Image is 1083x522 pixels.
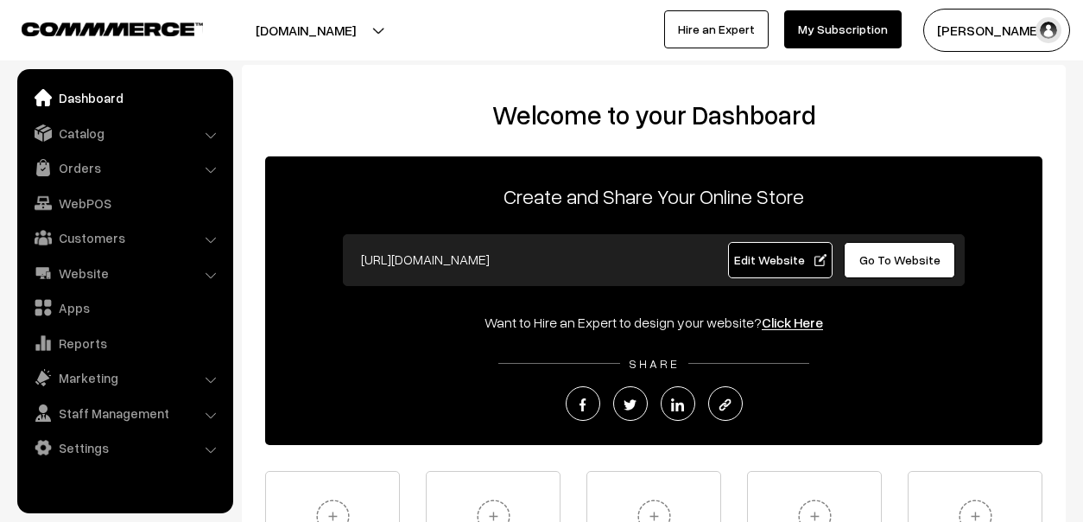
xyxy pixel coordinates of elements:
a: Website [22,258,227,289]
a: Customers [22,222,227,253]
button: [DOMAIN_NAME] [195,9,416,52]
p: Create and Share Your Online Store [265,181,1042,212]
a: Settings [22,432,227,463]
img: user [1035,17,1061,43]
a: Orders [22,152,227,183]
button: [PERSON_NAME]… [923,9,1070,52]
a: Edit Website [728,242,833,278]
div: Want to Hire an Expert to design your website? [265,312,1042,333]
a: Hire an Expert [664,10,769,48]
span: Edit Website [734,252,826,267]
a: Marketing [22,362,227,393]
a: Click Here [762,314,823,331]
a: Staff Management [22,398,227,429]
span: Go To Website [859,252,940,267]
a: WebPOS [22,188,227,219]
a: Go To Website [844,242,955,278]
a: Dashboard [22,82,227,113]
h2: Welcome to your Dashboard [259,99,1048,130]
a: My Subscription [784,10,902,48]
a: Reports [22,328,227,359]
img: COMMMERCE [22,22,203,35]
span: SHARE [620,356,688,371]
a: COMMMERCE [22,17,173,38]
a: Apps [22,292,227,323]
a: Catalog [22,118,227,149]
